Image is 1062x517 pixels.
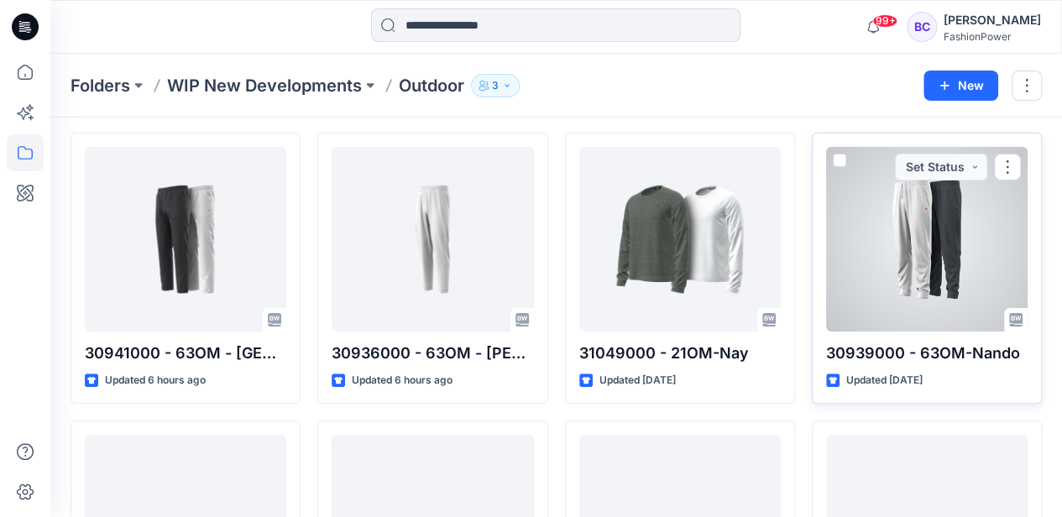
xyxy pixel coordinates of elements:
[399,74,464,97] p: Outdoor
[579,147,781,332] a: 31049000 - 21OM-Nay
[907,12,937,42] div: BC
[332,342,533,365] p: 30936000 - 63OM - [PERSON_NAME]
[872,14,897,28] span: 99+
[352,372,453,389] p: Updated 6 hours ago
[105,372,206,389] p: Updated 6 hours ago
[846,372,923,389] p: Updated [DATE]
[826,342,1028,365] p: 30939000 - 63OM-Nando
[471,74,520,97] button: 3
[923,70,998,101] button: New
[85,147,286,332] a: 30941000 - 63OM - Nixton
[599,372,676,389] p: Updated [DATE]
[944,10,1041,30] div: [PERSON_NAME]
[332,147,533,332] a: 30936000 - 63OM - Norbert
[71,74,130,97] a: Folders
[85,342,286,365] p: 30941000 - 63OM - [GEOGRAPHIC_DATA]
[492,76,499,95] p: 3
[944,30,1041,43] div: FashionPower
[167,74,362,97] a: WIP New Developments
[826,147,1028,332] a: 30939000 - 63OM-Nando
[579,342,781,365] p: 31049000 - 21OM-Nay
